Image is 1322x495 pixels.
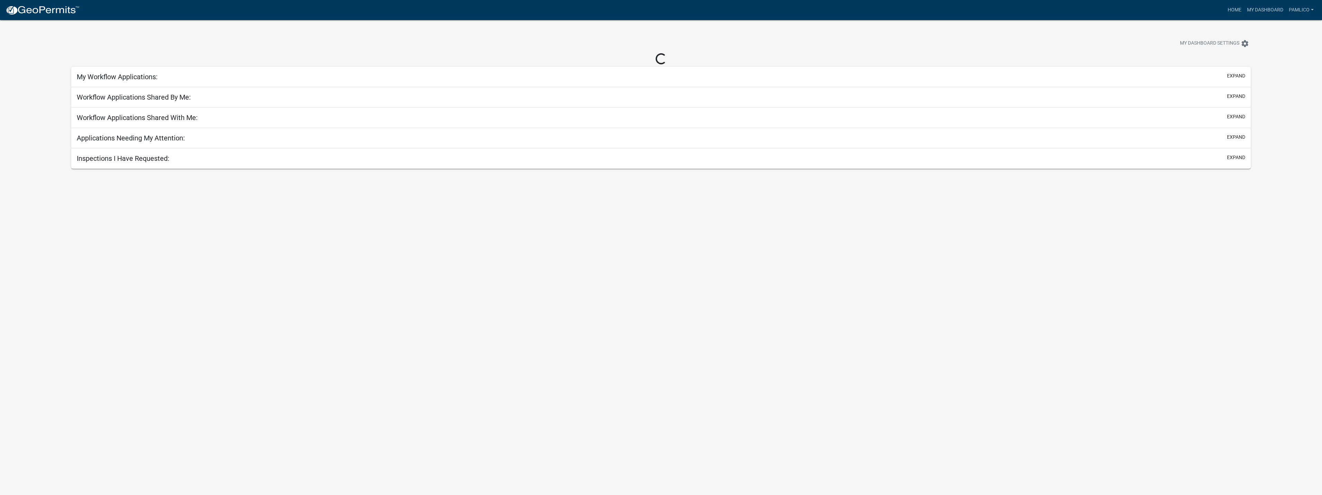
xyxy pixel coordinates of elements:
h5: Applications Needing My Attention: [77,134,185,142]
span: My Dashboard Settings [1180,39,1239,48]
button: expand [1227,93,1245,100]
h5: My Workflow Applications: [77,73,158,81]
button: expand [1227,113,1245,120]
a: pamlico [1286,3,1316,17]
button: expand [1227,134,1245,141]
i: settings [1241,39,1249,48]
button: expand [1227,154,1245,161]
a: Home [1225,3,1244,17]
button: My Dashboard Settingssettings [1174,37,1255,50]
h5: Inspections I Have Requested: [77,154,169,163]
button: expand [1227,72,1245,80]
h5: Workflow Applications Shared With Me: [77,113,198,122]
a: My Dashboard [1244,3,1286,17]
h5: Workflow Applications Shared By Me: [77,93,191,101]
